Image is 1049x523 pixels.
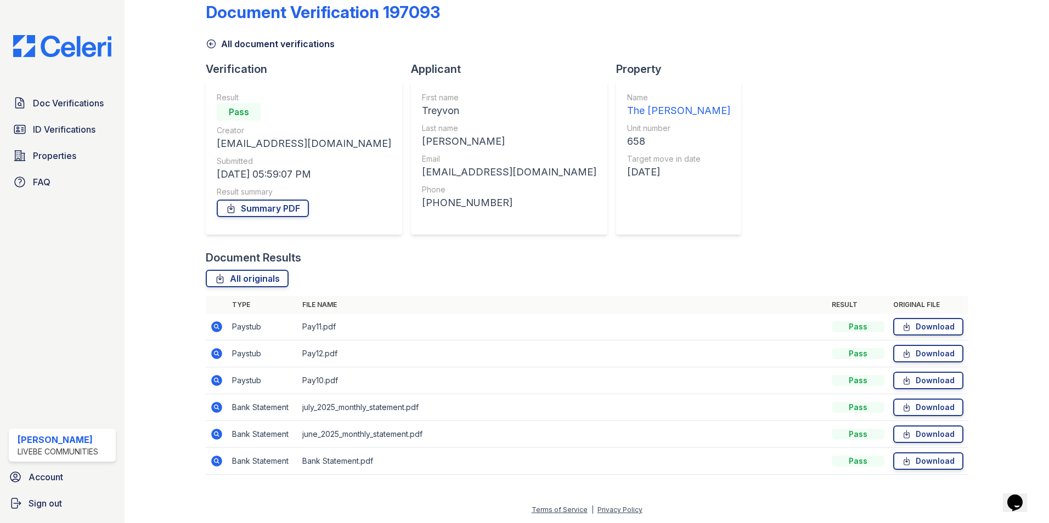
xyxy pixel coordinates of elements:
[217,200,309,217] a: Summary PDF
[422,154,596,164] div: Email
[298,340,827,367] td: Pay12.pdf
[411,61,616,77] div: Applicant
[298,314,827,340] td: Pay11.pdf
[217,186,391,197] div: Result summary
[422,195,596,211] div: [PHONE_NUMBER]
[4,35,120,57] img: CE_Logo_Blue-a8612792a0a2168367f1c8372b55b34899dd931a85d93a1a3d3e32e68fde9ad4.png
[217,167,391,182] div: [DATE] 05:59:07 PM
[832,321,884,332] div: Pass
[9,171,116,193] a: FAQ
[422,134,596,149] div: [PERSON_NAME]
[228,340,298,367] td: Paystub
[206,61,411,77] div: Verification
[422,184,596,195] div: Phone
[29,497,62,510] span: Sign out
[228,367,298,394] td: Paystub
[206,270,289,287] a: All originals
[597,505,642,514] a: Privacy Policy
[627,92,730,103] div: Name
[18,446,98,457] div: LiveBe Communities
[18,433,98,446] div: [PERSON_NAME]
[893,318,963,336] a: Download
[33,149,76,162] span: Properties
[832,456,884,467] div: Pass
[298,296,827,314] th: File name
[228,394,298,421] td: Bank Statement
[627,164,730,180] div: [DATE]
[422,123,596,134] div: Last name
[298,421,827,448] td: june_2025_monthly_statement.pdf
[1003,479,1038,512] iframe: chat widget
[298,394,827,421] td: july_2025_monthly_statement.pdf
[627,154,730,164] div: Target move in date
[228,421,298,448] td: Bank Statement
[627,134,730,149] div: 658
[33,175,50,189] span: FAQ
[228,296,298,314] th: Type
[893,425,963,443] a: Download
[422,164,596,180] div: [EMAIL_ADDRESS][DOMAIN_NAME]
[206,37,335,50] a: All document verifications
[893,345,963,362] a: Download
[217,156,391,167] div: Submitted
[33,96,104,110] span: Doc Verifications
[591,505,594,514] div: |
[893,452,963,470] a: Download
[217,125,391,136] div: Creator
[228,314,298,340] td: Paystub
[627,123,730,134] div: Unit number
[9,92,116,114] a: Doc Verifications
[532,505,588,514] a: Terms of Service
[832,402,884,413] div: Pass
[217,136,391,151] div: [EMAIL_ADDRESS][DOMAIN_NAME]
[422,92,596,103] div: First name
[616,61,750,77] div: Property
[893,399,963,416] a: Download
[889,296,968,314] th: Original file
[627,92,730,118] a: Name The [PERSON_NAME]
[29,470,63,484] span: Account
[627,103,730,118] div: The [PERSON_NAME]
[9,145,116,167] a: Properties
[893,372,963,389] a: Download
[228,448,298,475] td: Bank Statement
[298,367,827,394] td: Pay10.pdf
[33,123,95,136] span: ID Verifications
[206,2,440,22] div: Document Verification 197093
[832,429,884,440] div: Pass
[217,92,391,103] div: Result
[206,250,301,265] div: Document Results
[422,103,596,118] div: Treyvon
[832,348,884,359] div: Pass
[827,296,889,314] th: Result
[4,492,120,514] a: Sign out
[4,466,120,488] a: Account
[298,448,827,475] td: Bank Statement.pdf
[217,103,261,121] div: Pass
[832,375,884,386] div: Pass
[9,118,116,140] a: ID Verifications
